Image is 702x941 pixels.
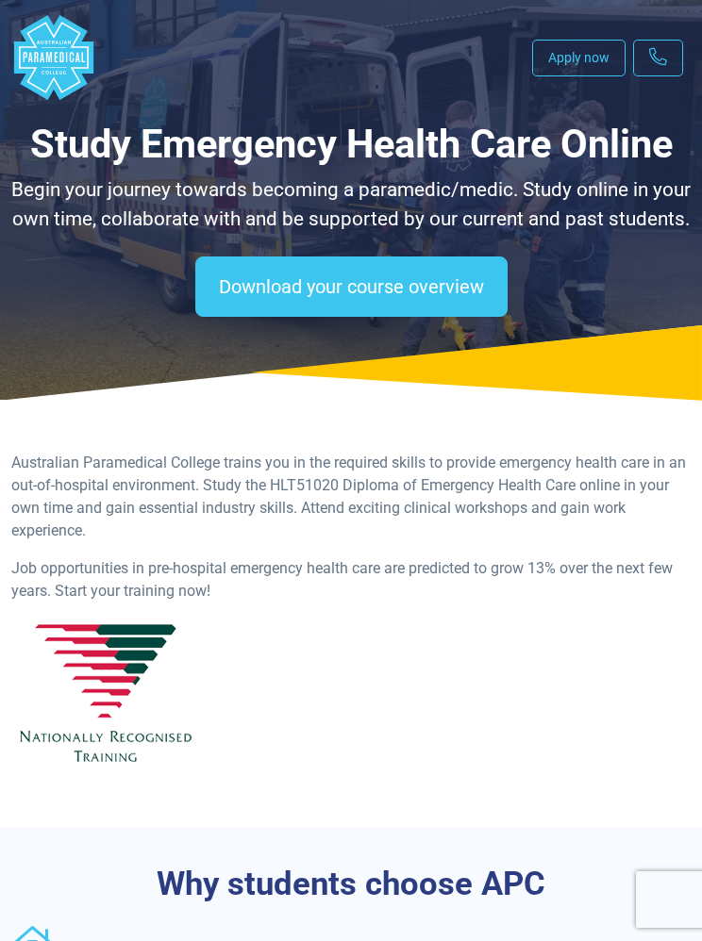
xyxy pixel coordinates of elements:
h1: Study Emergency Health Care Online [11,121,691,168]
p: Australian Paramedical College trains you in the required skills to provide emergency health care... [11,452,691,542]
div: Australian Paramedical College [11,15,96,100]
p: Job opportunities in pre-hospital emergency health care are predicted to grow 13% over the next f... [11,557,691,603]
p: Begin your journey towards becoming a paramedic/medic. Study online in your own time, collaborate... [11,175,691,234]
h3: Why students choose APC [11,865,691,904]
a: Apply now [532,40,626,76]
a: Download your course overview [195,256,508,317]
